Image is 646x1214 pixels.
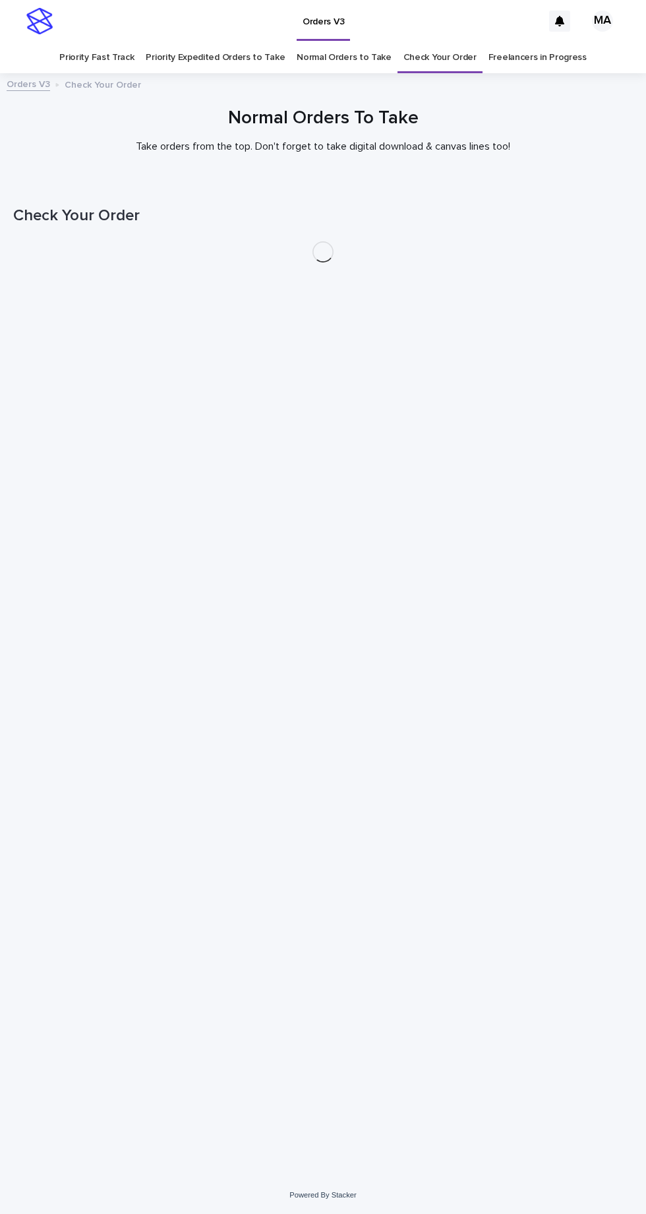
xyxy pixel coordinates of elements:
[592,11,613,32] div: MA
[59,42,134,73] a: Priority Fast Track
[297,42,392,73] a: Normal Orders to Take
[488,42,587,73] a: Freelancers in Progress
[7,76,50,91] a: Orders V3
[403,42,477,73] a: Check Your Order
[26,8,53,34] img: stacker-logo-s-only.png
[289,1191,356,1199] a: Powered By Stacker
[146,42,285,73] a: Priority Expedited Orders to Take
[13,206,633,226] h1: Check Your Order
[59,140,587,153] p: Take orders from the top. Don't forget to take digital download & canvas lines too!
[13,107,633,130] h1: Normal Orders To Take
[65,76,141,91] p: Check Your Order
